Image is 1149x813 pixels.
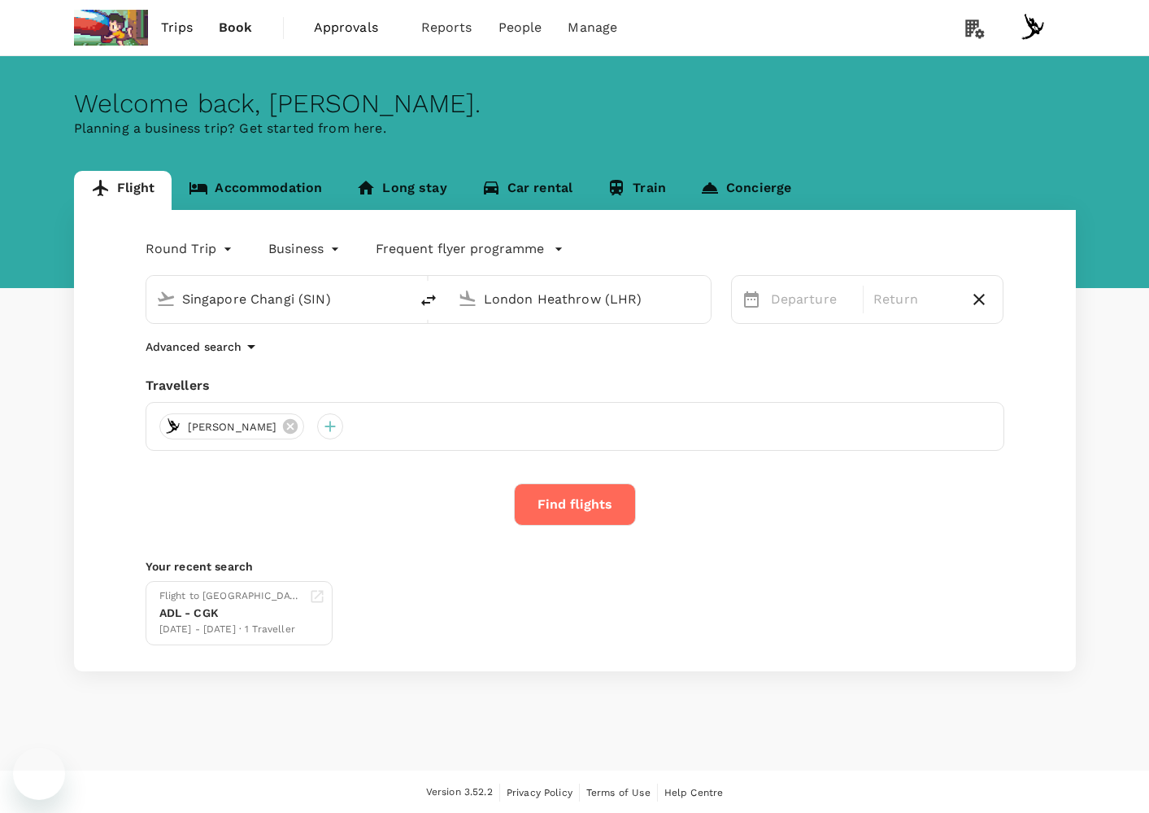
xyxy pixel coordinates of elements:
div: Business [268,236,343,262]
iframe: Button to launch messaging window [13,748,65,800]
div: Welcome back , [PERSON_NAME] . [74,89,1076,119]
span: Book [219,18,253,37]
a: Help Centre [664,784,724,802]
a: Terms of Use [586,784,651,802]
span: Trips [161,18,193,37]
a: Long stay [339,171,464,210]
input: Depart from [182,286,375,312]
img: Andreas Ginting [1017,11,1050,44]
div: Travellers [146,376,1004,396]
span: Approvals [314,18,395,37]
button: Open [699,297,703,300]
a: Flight [74,171,172,210]
button: Open [398,297,401,300]
span: Privacy Policy [507,787,572,798]
div: [PERSON_NAME] [159,413,305,439]
button: Advanced search [146,337,261,356]
img: faris testing [74,10,149,46]
span: People [498,18,542,37]
button: Frequent flyer programme [376,239,564,259]
p: Frequent flyer programme [376,239,544,259]
p: Your recent search [146,558,1004,575]
span: Help Centre [664,787,724,798]
p: Planning a business trip? Get started from here. [74,119,1076,138]
p: Departure [771,290,853,309]
a: Privacy Policy [507,784,572,802]
span: Reports [421,18,472,37]
img: avatar-66d8022987598.jpeg [163,417,183,436]
span: Version 3.52.2 [426,785,493,801]
p: Return [873,290,955,309]
span: [PERSON_NAME] [178,419,287,435]
a: Car rental [464,171,590,210]
div: Flight to [GEOGRAPHIC_DATA] [159,588,302,605]
a: Accommodation [172,171,339,210]
div: [DATE] - [DATE] · 1 Traveller [159,622,302,638]
button: delete [409,281,448,320]
span: Terms of Use [586,787,651,798]
a: Train [590,171,683,210]
span: Manage [568,18,617,37]
p: Advanced search [146,339,242,355]
a: Concierge [683,171,808,210]
div: Round Trip [146,236,237,262]
div: ADL - CGK [159,605,302,622]
button: Find flights [514,483,636,526]
input: Going to [484,286,677,312]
